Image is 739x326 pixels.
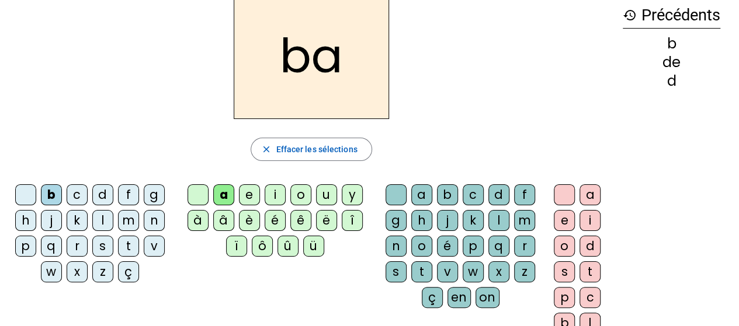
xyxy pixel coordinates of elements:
div: ü [303,236,324,257]
span: Effacer les sélections [276,142,357,156]
div: z [92,261,113,282]
div: v [437,261,458,282]
div: s [386,261,407,282]
div: de [623,55,720,69]
div: u [316,184,337,205]
div: d [488,184,509,205]
div: p [463,236,484,257]
div: en [447,287,471,308]
div: ï [226,236,247,257]
div: s [92,236,113,257]
div: m [118,210,139,231]
div: f [118,184,139,205]
div: o [554,236,575,257]
div: n [386,236,407,257]
div: w [41,261,62,282]
div: ô [252,236,273,257]
div: o [411,236,432,257]
div: g [144,184,165,205]
div: r [67,236,88,257]
h3: Précédents [623,2,720,29]
div: d [580,236,601,257]
div: f [514,184,535,205]
div: t [411,261,432,282]
div: w [463,261,484,282]
div: n [144,210,165,231]
div: t [118,236,139,257]
mat-icon: history [623,8,637,22]
div: a [213,184,234,205]
div: d [623,74,720,88]
div: é [437,236,458,257]
div: k [67,210,88,231]
mat-icon: close [261,144,271,155]
div: g [386,210,407,231]
div: i [580,210,601,231]
div: e [554,210,575,231]
div: b [623,37,720,51]
div: j [437,210,458,231]
div: b [41,184,62,205]
div: e [239,184,260,205]
div: b [437,184,458,205]
div: s [554,261,575,282]
div: j [41,210,62,231]
div: h [15,210,36,231]
div: on [476,287,499,308]
div: c [463,184,484,205]
div: c [580,287,601,308]
div: l [92,210,113,231]
div: ê [290,210,311,231]
div: x [67,261,88,282]
div: o [290,184,311,205]
div: l [488,210,509,231]
div: â [213,210,234,231]
div: p [554,287,575,308]
div: i [265,184,286,205]
div: k [463,210,484,231]
div: à [188,210,209,231]
div: é [265,210,286,231]
div: v [144,236,165,257]
div: p [15,236,36,257]
div: a [580,184,601,205]
div: h [411,210,432,231]
div: t [580,261,601,282]
div: m [514,210,535,231]
div: r [514,236,535,257]
div: ë [316,210,337,231]
div: è [239,210,260,231]
div: a [411,184,432,205]
div: û [277,236,299,257]
button: Effacer les sélections [251,138,372,161]
div: x [488,261,509,282]
div: d [92,184,113,205]
div: y [342,184,363,205]
div: z [514,261,535,282]
div: c [67,184,88,205]
div: ç [118,261,139,282]
div: q [41,236,62,257]
div: î [342,210,363,231]
div: q [488,236,509,257]
div: ç [422,287,443,308]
